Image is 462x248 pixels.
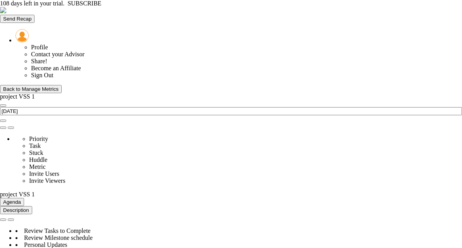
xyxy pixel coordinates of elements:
span: Share! [31,58,47,64]
span: Invite Viewers [29,177,65,184]
span: Metric [29,163,46,170]
span: Huddle [29,156,47,163]
span: Agenda [3,199,21,205]
span: Description [3,207,29,213]
img: 157261.Person.photo [16,29,29,42]
span: Task [29,142,41,149]
span: Invite Users [29,170,59,177]
div: Review Milestone schedule [16,234,462,241]
div: Review Tasks to Complete [16,227,462,234]
span: Stuck [29,149,43,156]
span: Become an Affiliate [31,65,81,71]
span: Send Recap [3,16,31,22]
span: Priority [29,135,48,142]
span: Sign Out [31,72,53,78]
span: Profile [31,44,48,50]
div: Back to Manage Metrics [3,86,59,92]
span: Contact your Advisor [31,51,85,57]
